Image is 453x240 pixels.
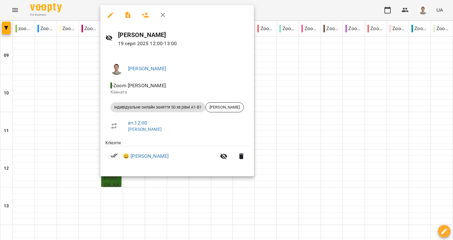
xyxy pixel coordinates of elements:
span: Індивідуальне онлайн заняття 50 хв рівні А1-В1 [110,104,205,110]
a: [PERSON_NAME] [128,127,162,132]
a: вт , 12:00 [128,120,147,126]
a: 😀 [PERSON_NAME] [123,152,169,160]
p: 19 серп 2025 12:00 - 13:00 [118,40,249,47]
div: [PERSON_NAME] [205,102,244,112]
span: [PERSON_NAME] [206,104,243,110]
span: - Zoom [PERSON_NAME] [110,83,167,88]
p: Кімната [110,89,244,95]
img: 08937551b77b2e829bc2e90478a9daa6.png [110,62,123,75]
h6: [PERSON_NAME] [118,30,249,40]
ul: Клієнти [105,140,249,169]
svg: Візит сплачено [110,152,118,159]
a: [PERSON_NAME] [128,66,166,72]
